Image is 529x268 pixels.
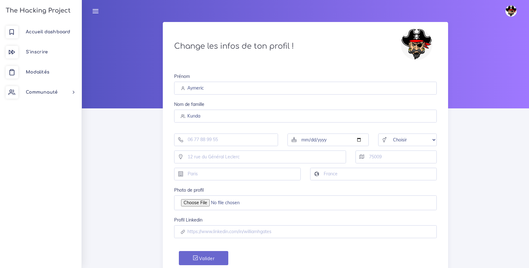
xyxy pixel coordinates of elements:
[174,82,437,95] input: Jean-Michel
[174,150,346,163] input: 12 rue du Général Leclerc
[174,110,437,123] input: Durant
[174,42,391,51] h2: Change les infos de ton profil !
[174,168,301,181] input: Paris
[310,168,437,181] input: France
[26,30,70,34] span: Accueil dashboard
[174,187,204,193] label: Photo de profil
[4,7,71,14] h3: The Hacking Project
[26,50,48,54] span: S'inscrire
[287,134,369,146] input: Date de naissance
[174,134,278,146] input: 06 77 88 99 55
[26,90,58,95] span: Communauté
[505,5,517,17] img: avatar
[174,73,190,79] label: Prénom
[26,70,49,74] span: Modalités
[174,225,437,238] input: https://www.linkedin.com/in/williamhgates
[179,251,228,265] button: Valider
[174,217,202,223] label: Profil Linkedin
[174,101,204,107] label: Nom de famille
[401,29,432,60] img: avatar
[356,150,437,163] input: 75009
